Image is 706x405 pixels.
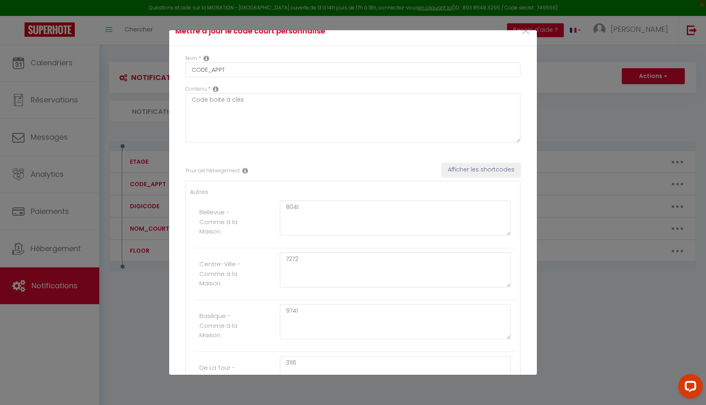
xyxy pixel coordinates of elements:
label: Nom [185,55,197,62]
button: Afficher les shortcodes [442,163,521,177]
label: Contenu [185,85,207,93]
i: Replacable content [213,86,219,92]
input: Custom code name [185,62,521,77]
label: Basilique - Comme à la Maison [199,311,242,340]
button: Close [521,22,531,40]
i: Custom short code name [203,55,209,62]
i: Rental [242,167,248,174]
label: De La Tour - Comme à la Maison [199,363,242,392]
label: Centre-Ville - Comme à la Maison [199,259,242,288]
iframe: LiveChat chat widget [672,371,706,405]
span: × [521,19,531,43]
label: Bellevue - Comme à la Maison [199,207,242,236]
h4: Mettre à jour le code court personnalisé [175,25,409,37]
label: Pour cet hébergement [185,167,240,175]
label: Autres [190,187,208,196]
